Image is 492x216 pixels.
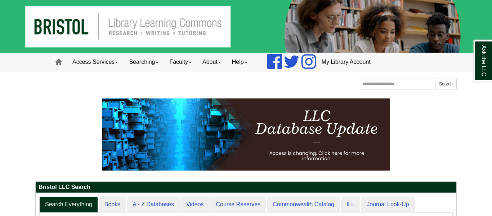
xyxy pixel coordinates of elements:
a: My Library Account [316,53,376,71]
a: Help [227,53,253,71]
a: Faculty [164,53,197,71]
a: Course Reserves [210,197,267,213]
a: About [197,53,227,71]
h2: Bristol LLC Search [36,182,456,193]
a: ILL [341,197,360,213]
img: HTML tutorial [102,98,390,171]
a: Searching [124,53,164,71]
a: Search Everything [39,197,98,213]
a: Commonwealth Catalog [267,197,340,213]
a: A - Z Databases [127,197,180,213]
a: Videos [180,197,210,213]
button: Search [435,79,457,89]
a: Journal Look-Up [361,197,415,213]
a: Books [99,197,126,213]
a: Access Services [67,53,124,71]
